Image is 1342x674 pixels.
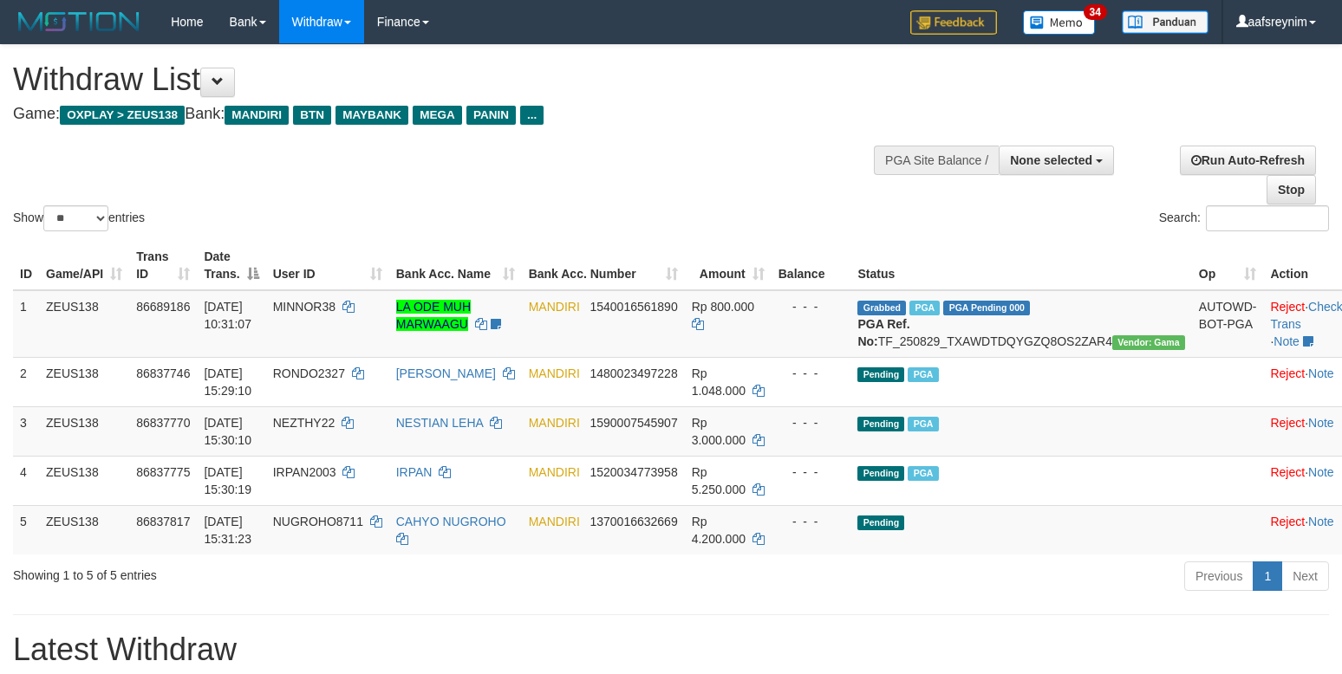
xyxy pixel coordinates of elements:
span: Marked by aafnoeunsreypich [908,466,938,481]
th: Bank Acc. Name: activate to sort column ascending [389,241,522,290]
span: [DATE] 15:30:19 [204,465,251,496]
td: ZEUS138 [39,290,129,358]
a: 1 [1253,561,1282,591]
label: Show entries [13,205,145,231]
span: Rp 3.000.000 [692,416,746,447]
span: OXPLAY > ZEUS138 [60,106,185,125]
span: MANDIRI [529,366,580,380]
span: Copy 1520034773958 to clipboard [590,465,677,479]
td: ZEUS138 [39,406,129,456]
img: MOTION_logo.png [13,9,145,35]
span: Rp 1.048.000 [692,366,746,398]
input: Search: [1206,205,1329,231]
th: User ID: activate to sort column ascending [266,241,389,290]
th: Trans ID: activate to sort column ascending [129,241,197,290]
span: MANDIRI [529,300,580,314]
th: Date Trans.: activate to sort column descending [197,241,265,290]
td: ZEUS138 [39,456,129,505]
b: PGA Ref. No: [857,317,909,348]
span: 86837817 [136,515,190,528]
a: Note [1308,366,1334,380]
span: 34 [1084,4,1107,20]
span: Marked by aafnoeunsreypich [908,367,938,382]
div: - - - [778,365,844,382]
select: Showentries [43,205,108,231]
a: Note [1274,334,1300,348]
div: - - - [778,513,844,530]
button: None selected [999,146,1114,175]
td: 1 [13,290,39,358]
a: Reject [1270,366,1305,380]
a: Next [1281,561,1329,591]
td: 5 [13,505,39,554]
span: Marked by aafnoeunsreypich [908,417,938,431]
td: ZEUS138 [39,357,129,406]
a: Reject [1270,300,1305,314]
span: None selected [1010,153,1092,167]
div: Showing 1 to 5 of 5 entries [13,560,546,584]
span: NUGROHO8711 [273,515,363,528]
span: Copy 1590007545907 to clipboard [590,416,677,430]
div: - - - [778,414,844,431]
span: Rp 4.200.000 [692,515,746,546]
span: Grabbed [857,301,906,315]
img: panduan.png [1122,10,1208,34]
a: CAHYO NUGROHO [396,515,506,528]
span: Copy 1370016632669 to clipboard [590,515,677,528]
h4: Game: Bank: [13,106,877,123]
h1: Latest Withdraw [13,632,1329,667]
th: Bank Acc. Number: activate to sort column ascending [522,241,685,290]
span: Pending [857,515,904,530]
span: MANDIRI [529,515,580,528]
span: BTN [293,106,331,125]
th: Amount: activate to sort column ascending [685,241,772,290]
span: IRPAN2003 [273,465,336,479]
span: MINNOR38 [273,300,335,314]
img: Button%20Memo.svg [1023,10,1096,35]
span: ... [520,106,544,125]
span: [DATE] 10:31:07 [204,300,251,331]
div: - - - [778,298,844,315]
th: Op: activate to sort column ascending [1192,241,1264,290]
div: - - - [778,463,844,481]
td: 3 [13,406,39,456]
span: Marked by aafkaynarin [909,301,940,315]
td: 2 [13,357,39,406]
span: 86837746 [136,366,190,380]
th: ID [13,241,39,290]
a: Note [1308,515,1334,528]
span: Copy 1480023497228 to clipboard [590,366,677,380]
span: MANDIRI [529,416,580,430]
span: MEGA [413,106,462,125]
h1: Withdraw List [13,62,877,97]
span: Pending [857,466,904,481]
label: Search: [1159,205,1329,231]
a: Reject [1270,515,1305,528]
a: Note [1308,465,1334,479]
span: PANIN [466,106,516,125]
span: 86689186 [136,300,190,314]
span: Rp 5.250.000 [692,465,746,496]
a: Previous [1184,561,1254,591]
span: 86837775 [136,465,190,479]
span: MANDIRI [529,465,580,479]
td: TF_250829_TXAWDTDQYGZQ8OS2ZAR4 [850,290,1191,358]
a: Check Trans [1270,300,1342,331]
img: Feedback.jpg [910,10,997,35]
span: Pending [857,417,904,431]
span: Rp 800.000 [692,300,754,314]
div: PGA Site Balance / [874,146,999,175]
a: IRPAN [396,465,433,479]
span: Vendor URL: https://trx31.1velocity.biz [1112,335,1185,350]
span: Pending [857,367,904,382]
span: MAYBANK [335,106,408,125]
a: LA ODE MUH MARWAAGU [396,300,471,331]
th: Status [850,241,1191,290]
span: MANDIRI [225,106,289,125]
span: NEZTHY22 [273,416,335,430]
a: Reject [1270,416,1305,430]
a: Note [1308,416,1334,430]
a: [PERSON_NAME] [396,366,496,380]
a: Run Auto-Refresh [1180,146,1316,175]
th: Balance [772,241,851,290]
